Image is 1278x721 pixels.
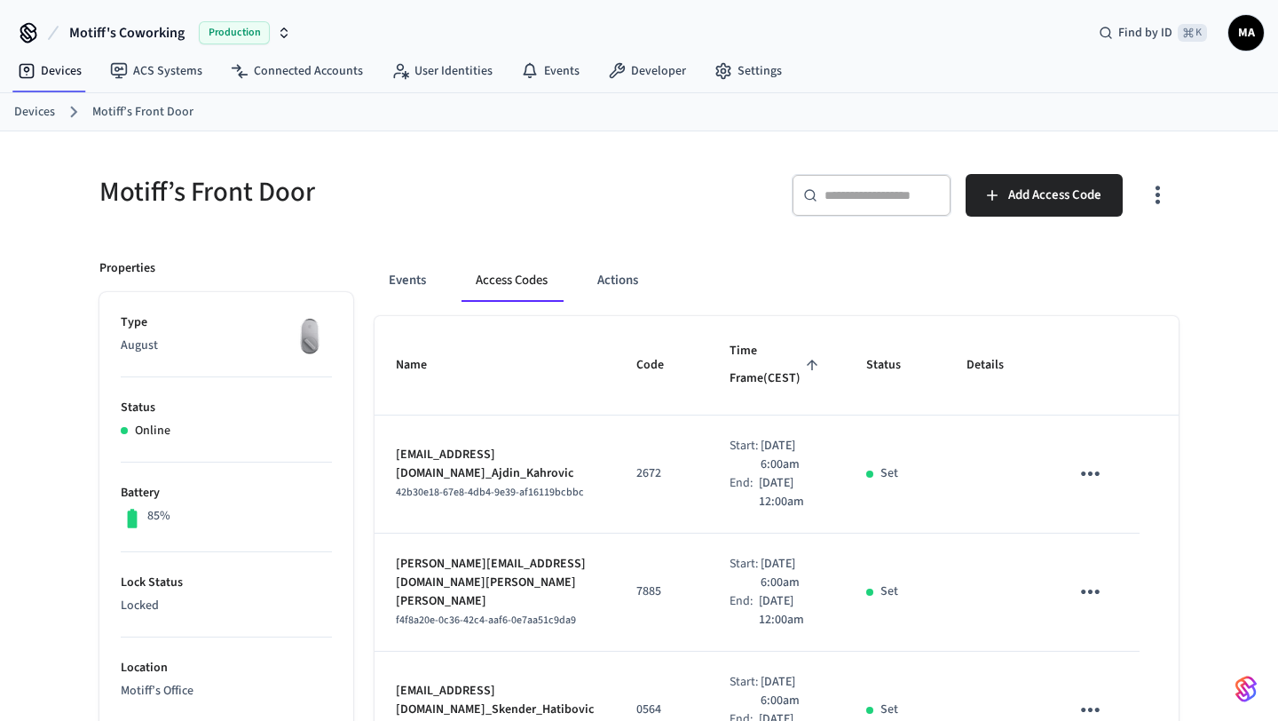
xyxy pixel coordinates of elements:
[880,582,898,601] p: Set
[966,174,1123,217] button: Add Access Code
[880,701,898,719] p: Set
[761,555,824,592] p: [DATE] 6:00am
[69,22,185,44] span: Motiff's Coworking
[759,592,824,630] p: [DATE] 12:00am
[966,352,1027,379] span: Details
[396,682,594,719] p: [EMAIL_ADDRESS][DOMAIN_NAME]_Skender_Hatibovic
[199,21,270,44] span: Production
[507,55,594,87] a: Events
[396,485,584,500] span: 42b30e18-67e8-4db4-9e39-af16119bcbbc
[96,55,217,87] a: ACS Systems
[92,103,193,122] a: Motiff’s Front Door
[121,313,332,332] p: Type
[1230,17,1262,49] span: MA
[636,701,687,719] p: 0564
[761,673,824,710] p: [DATE] 6:00am
[99,259,155,278] p: Properties
[121,399,332,417] p: Status
[583,259,652,302] button: Actions
[121,597,332,615] p: Locked
[99,174,628,210] h5: Motiff’s Front Door
[866,352,924,379] span: Status
[375,259,1179,302] div: ant example
[288,313,332,358] img: August Wifi Smart Lock 3rd Gen, Silver, Front
[1085,17,1221,49] div: Find by ID⌘ K
[461,259,562,302] button: Access Codes
[217,55,377,87] a: Connected Accounts
[730,337,824,393] span: Time Frame(CEST)
[730,555,761,592] div: Start:
[396,446,594,483] p: [EMAIL_ADDRESS][DOMAIN_NAME]_Ajdin_Kahrovic
[1228,15,1264,51] button: MA
[636,352,687,379] span: Code
[135,422,170,440] p: Online
[377,55,507,87] a: User Identities
[396,352,450,379] span: Name
[730,673,761,710] div: Start:
[1118,24,1172,42] span: Find by ID
[636,582,687,601] p: 7885
[759,474,824,511] p: [DATE] 12:00am
[147,507,170,526] p: 85%
[730,592,759,630] div: End:
[636,464,687,483] p: 2672
[14,103,55,122] a: Devices
[880,464,898,483] p: Set
[1178,24,1207,42] span: ⌘ K
[594,55,700,87] a: Developer
[1008,184,1101,207] span: Add Access Code
[396,555,594,611] p: [PERSON_NAME][EMAIL_ADDRESS][DOMAIN_NAME][PERSON_NAME] [PERSON_NAME]
[396,613,576,628] span: f4f8a20e-0c36-42c4-aaf6-0e7aa51c9da9
[1235,675,1257,703] img: SeamLogoGradient.69752ec5.svg
[761,437,824,474] p: [DATE] 6:00am
[121,659,332,677] p: Location
[730,437,761,474] div: Start:
[121,682,332,701] p: Motiff’s Office
[4,55,96,87] a: Devices
[375,259,440,302] button: Events
[121,337,332,355] p: August
[121,484,332,503] p: Battery
[121,574,332,592] p: Lock Status
[730,474,759,511] div: End:
[700,55,796,87] a: Settings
